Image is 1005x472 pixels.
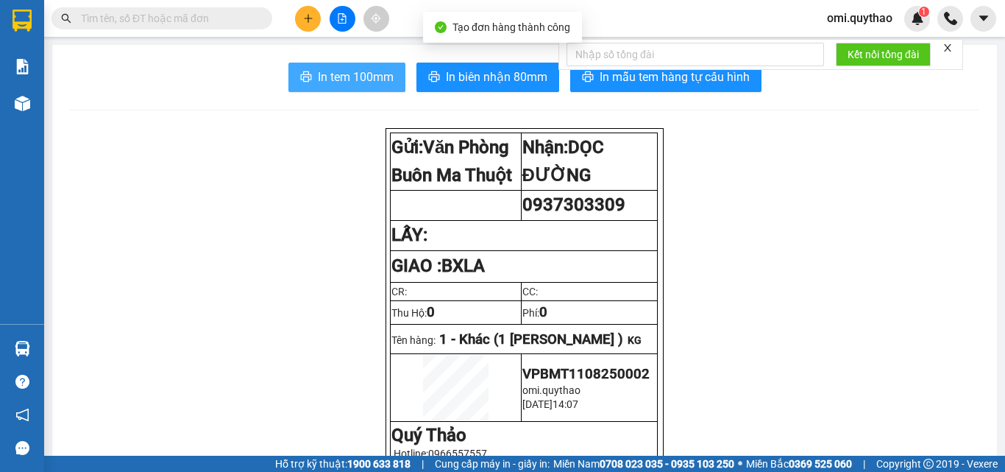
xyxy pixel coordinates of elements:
span: file-add [337,13,347,24]
span: [DATE] [522,398,553,410]
span: Hỗ trợ kỹ thuật: [275,456,411,472]
img: logo-vxr [13,10,32,32]
span: Văn Phòng Buôn Ma Thuột [391,137,512,186]
span: question-circle [15,375,29,389]
span: close [942,43,953,53]
strong: 0369 525 060 [789,458,852,470]
img: icon-new-feature [911,12,924,25]
td: CC: [521,282,658,300]
span: KG [628,334,642,346]
strong: 0708 023 035 - 0935 103 250 [600,458,734,470]
span: Cung cấp máy in - giấy in: [435,456,550,472]
button: Kết nối tổng đài [836,43,931,66]
button: plus [295,6,321,32]
span: Miền Nam [553,456,734,472]
span: printer [300,71,312,85]
sup: 1 [919,7,929,17]
span: 0 [427,304,435,320]
span: notification [15,408,29,422]
span: | [863,456,865,472]
strong: Nhận: [522,137,604,186]
strong: 1900 633 818 [347,458,411,470]
span: Tạo đơn hàng thành công [452,21,570,33]
input: Tìm tên, số ĐT hoặc mã đơn [81,10,255,27]
span: caret-down [977,12,990,25]
strong: Gửi: [391,137,512,186]
td: Thu Hộ: [391,300,522,324]
strong: GIAO : [391,256,485,276]
span: In mẫu tem hàng tự cấu hình [600,68,750,86]
span: 14:07 [553,398,578,410]
span: printer [582,71,594,85]
strong: Quý Thảo [391,425,466,445]
span: 0 [539,304,547,320]
span: omi.quythao [522,384,580,396]
span: search [61,13,71,24]
span: In tem 100mm [318,68,394,86]
span: Hotline: [394,448,487,459]
span: check-circle [435,21,447,33]
span: BXLA [441,256,485,276]
span: aim [371,13,381,24]
button: printerIn biên nhận 80mm [416,63,559,92]
button: caret-down [970,6,996,32]
span: 1 [921,7,926,17]
strong: LẤY: [391,225,427,245]
input: Nhập số tổng đài [567,43,824,66]
td: Phí: [521,300,658,324]
img: solution-icon [15,59,30,74]
span: message [15,441,29,455]
img: warehouse-icon [15,96,30,111]
img: phone-icon [944,12,957,25]
span: | [422,456,424,472]
button: printerIn mẫu tem hàng tự cấu hình [570,63,761,92]
span: 0937303309 [522,194,625,215]
button: printerIn tem 100mm [288,63,405,92]
button: aim [363,6,389,32]
span: copyright [923,459,934,469]
span: 0966557557 [428,448,487,459]
p: Tên hàng: [391,331,656,348]
span: ⚪️ [738,461,742,467]
span: Kết nối tổng đài [848,46,919,63]
span: DỌC ĐƯỜNG [522,137,604,186]
td: CR: [391,282,522,300]
span: printer [428,71,440,85]
span: plus [303,13,313,24]
img: warehouse-icon [15,341,30,356]
span: In biên nhận 80mm [446,68,547,86]
span: VPBMT1108250002 [522,366,650,382]
span: omi.quythao [815,9,904,27]
button: file-add [330,6,355,32]
span: Miền Bắc [746,456,852,472]
span: 1 - Khác (1 [PERSON_NAME] ) [439,331,623,348]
